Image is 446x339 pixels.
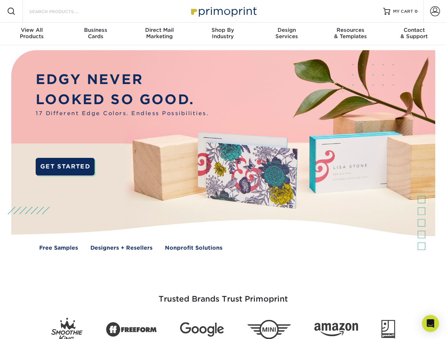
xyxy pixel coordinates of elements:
span: 17 Different Edge Colors. Endless Possibilities. [36,109,209,118]
span: Business [64,27,127,33]
a: Nonprofit Solutions [165,244,222,252]
span: Contact [382,27,446,33]
div: & Templates [319,27,382,40]
a: Designers + Resellers [90,244,153,252]
a: Contact& Support [382,23,446,45]
div: Industry [191,27,255,40]
a: Free Samples [39,244,78,252]
a: Shop ByIndustry [191,23,255,45]
img: Google [180,322,224,337]
img: Primoprint [188,4,258,19]
span: Resources [319,27,382,33]
input: SEARCH PRODUCTS..... [29,7,97,16]
p: EDGY NEVER [36,70,209,90]
span: 0 [415,9,418,14]
span: Design [255,27,319,33]
iframe: Google Customer Reviews [2,317,60,337]
span: Direct Mail [127,27,191,33]
img: Goodwill [381,320,395,339]
div: Cards [64,27,127,40]
p: LOOKED SO GOOD. [36,90,209,110]
a: Direct MailMarketing [127,23,191,45]
a: GET STARTED [36,158,95,176]
a: DesignServices [255,23,319,45]
div: Marketing [127,27,191,40]
a: BusinessCards [64,23,127,45]
a: Resources& Templates [319,23,382,45]
img: Amazon [314,323,358,337]
span: Shop By [191,27,255,33]
span: MY CART [393,8,413,14]
div: & Support [382,27,446,40]
div: Open Intercom Messenger [422,315,439,332]
div: Services [255,27,319,40]
h3: Trusted Brands Trust Primoprint [17,278,430,312]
